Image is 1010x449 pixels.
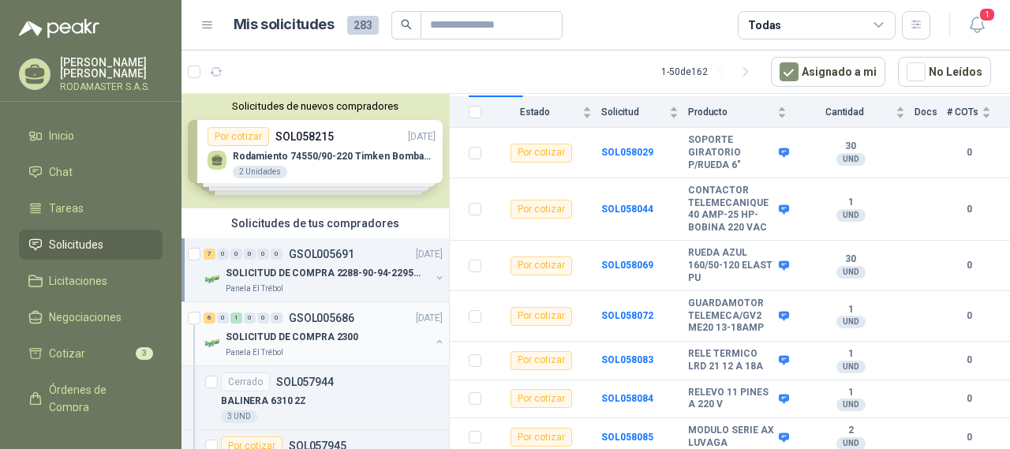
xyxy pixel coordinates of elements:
b: 0 [947,391,991,406]
b: 0 [947,202,991,217]
b: RUEDA AZUL 160/50-120 ELAST PU [688,247,775,284]
a: Órdenes de Compra [19,375,163,422]
div: 0 [271,249,282,260]
p: BALINERA 6310 2Z [221,394,306,409]
div: UND [836,209,866,222]
div: 1 - 50 de 162 [661,59,758,84]
span: Cantidad [796,107,892,118]
b: 1 [796,348,905,361]
b: 30 [796,140,905,153]
b: MODULO SERIE AX LUVAGA [688,425,775,449]
div: Solicitudes de nuevos compradoresPor cotizarSOL058215[DATE] Rodamiento 74550/90-220 Timken BombaV... [181,94,449,208]
p: RODAMASTER S.A.S. [60,82,163,92]
div: 0 [230,249,242,260]
a: SOL058085 [601,432,653,443]
span: Inicio [49,127,74,144]
h1: Mis solicitudes [234,13,335,36]
b: 1 [796,387,905,399]
div: 3 UND [221,410,257,423]
a: SOL058029 [601,147,653,158]
a: Chat [19,157,163,187]
div: 0 [244,312,256,324]
span: Chat [49,163,73,181]
div: UND [836,361,866,373]
b: CONTACTOR TELEMECANIQUE 40 AMP-25 HP-BOBINA 220 VAC [688,185,775,234]
span: 1 [978,7,996,22]
p: SOL057944 [276,376,334,387]
div: UND [836,398,866,411]
img: Logo peakr [19,19,99,38]
a: Negociaciones [19,302,163,332]
b: 0 [947,430,991,445]
a: Licitaciones [19,266,163,296]
p: SOLICITUD DE COMPRA 2288-90-94-2295-96-2301-02-04 [226,266,422,281]
b: 2 [796,425,905,437]
th: Estado [491,97,601,128]
p: [DATE] [416,311,443,326]
a: SOL058084 [601,393,653,404]
b: RELE TERMICO LRD 21 12 A 18A [688,348,775,372]
p: GSOL005691 [289,249,354,260]
b: 1 [796,196,905,209]
th: Docs [915,97,947,128]
th: Cantidad [796,97,915,128]
p: Panela El Trébol [226,346,283,359]
div: Todas [748,17,781,34]
div: Por cotizar [511,200,572,219]
div: UND [836,316,866,328]
span: # COTs [947,107,978,118]
div: 0 [257,249,269,260]
div: 0 [271,312,282,324]
div: Solicitudes de tus compradores [181,208,449,238]
p: GSOL005686 [289,312,354,324]
span: Estado [491,107,579,118]
a: SOL058044 [601,204,653,215]
button: No Leídos [898,57,991,87]
div: 0 [217,249,229,260]
span: Solicitudes [49,236,103,253]
div: 0 [217,312,229,324]
div: Por cotizar [511,256,572,275]
b: GUARDAMOTOR TELEMECA/GV2 ME20 13-18AMP [688,297,775,335]
a: Inicio [19,121,163,151]
p: [DATE] [416,247,443,262]
span: 283 [347,16,379,35]
div: Por cotizar [511,144,572,163]
div: UND [836,266,866,279]
div: Por cotizar [511,389,572,408]
a: Tareas [19,193,163,223]
th: Producto [688,97,796,128]
span: Órdenes de Compra [49,381,148,416]
img: Company Logo [204,270,223,289]
div: 1 [230,312,242,324]
div: Por cotizar [511,307,572,326]
a: SOL058083 [601,354,653,365]
b: 30 [796,253,905,266]
div: Por cotizar [511,351,572,370]
div: 0 [244,249,256,260]
button: Asignado a mi [771,57,885,87]
a: 7 0 0 0 0 0 GSOL005691[DATE] Company LogoSOLICITUD DE COMPRA 2288-90-94-2295-96-2301-02-04Panela ... [204,245,446,295]
b: 0 [947,309,991,324]
a: 6 0 1 0 0 0 GSOL005686[DATE] Company LogoSOLICITUD DE COMPRA 2300Panela El Trébol [204,309,446,359]
span: Cotizar [49,345,85,362]
div: 0 [257,312,269,324]
span: Solicitud [601,107,666,118]
th: # COTs [947,97,1010,128]
p: [PERSON_NAME] [PERSON_NAME] [60,57,163,79]
b: SOL058072 [601,310,653,321]
button: Solicitudes de nuevos compradores [188,100,443,112]
span: search [401,19,412,30]
th: Solicitud [601,97,688,128]
div: 6 [204,312,215,324]
div: 7 [204,249,215,260]
button: 1 [963,11,991,39]
a: SOL058069 [601,260,653,271]
b: RELEVO 11 PINES A 220 V [688,387,775,411]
